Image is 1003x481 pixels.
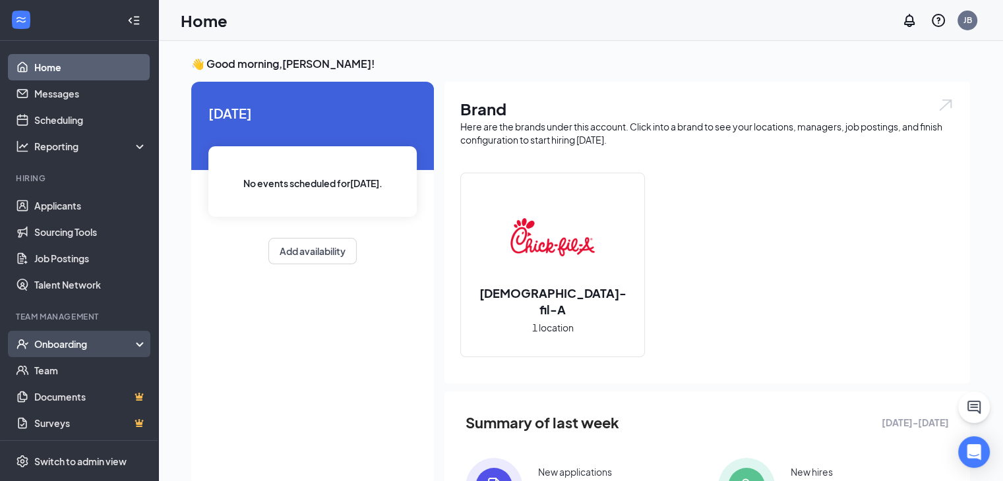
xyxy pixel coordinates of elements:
[882,415,949,430] span: [DATE] - [DATE]
[16,455,29,468] svg: Settings
[930,13,946,28] svg: QuestionInfo
[538,465,612,478] div: New applications
[510,195,595,279] img: Chick-fil-A
[243,176,382,190] span: No events scheduled for [DATE] .
[34,337,136,351] div: Onboarding
[127,14,140,27] svg: Collapse
[791,465,833,478] div: New hires
[901,13,917,28] svg: Notifications
[34,107,147,133] a: Scheduling
[958,391,990,423] button: ChatActive
[466,411,619,434] span: Summary of last week
[34,80,147,107] a: Messages
[34,140,148,153] div: Reporting
[966,399,982,415] svg: ChatActive
[191,57,970,71] h3: 👋 Good morning, [PERSON_NAME] !
[16,311,144,322] div: Team Management
[15,13,28,26] svg: WorkstreamLogo
[937,98,954,113] img: open.6027fd2a22e1237b5b06.svg
[34,54,147,80] a: Home
[963,14,972,26] div: JB
[16,140,29,153] svg: Analysis
[34,271,147,298] a: Talent Network
[34,245,147,271] a: Job Postings
[34,455,127,468] div: Switch to admin view
[34,192,147,219] a: Applicants
[34,357,147,383] a: Team
[532,320,574,335] span: 1 location
[461,285,644,318] h2: [DEMOGRAPHIC_DATA]-fil-A
[268,238,357,264] button: Add availability
[460,120,954,146] div: Here are the brands under this account. Click into a brand to see your locations, managers, job p...
[958,436,990,468] div: Open Intercom Messenger
[34,383,147,410] a: DocumentsCrown
[34,219,147,245] a: Sourcing Tools
[16,173,144,184] div: Hiring
[460,98,954,120] h1: Brand
[34,410,147,436] a: SurveysCrown
[208,103,417,123] span: [DATE]
[16,337,29,351] svg: UserCheck
[181,9,228,32] h1: Home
